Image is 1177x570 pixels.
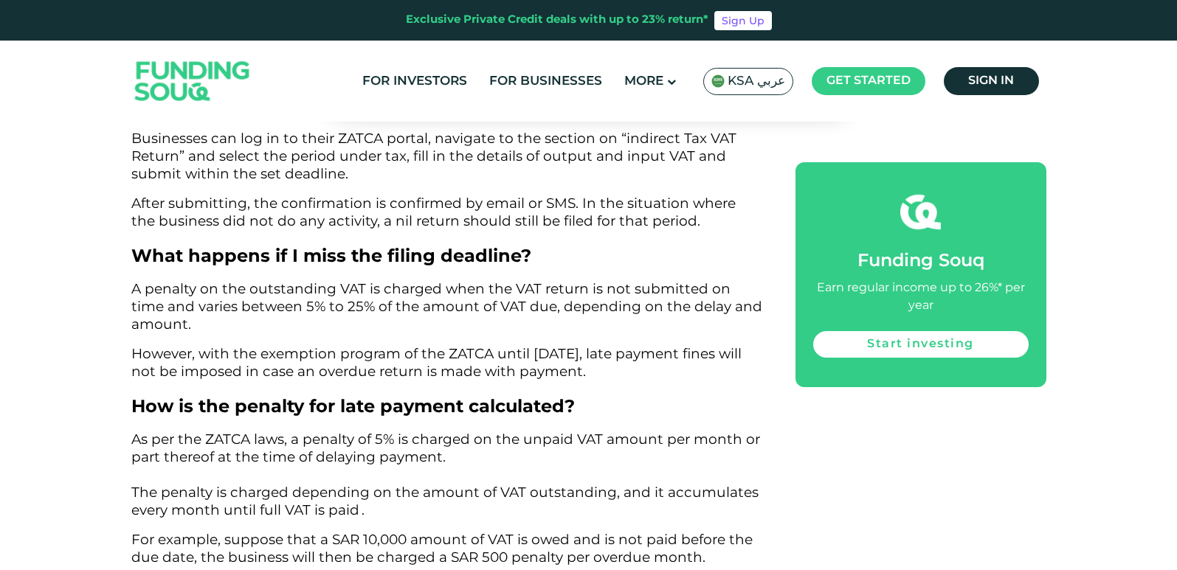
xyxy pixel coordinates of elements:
[624,75,663,88] span: More
[131,280,762,333] span: A penalty on the outstanding VAT is charged when the VAT return is not submitted on time and vari...
[711,74,725,88] img: SA Flag
[406,12,708,29] div: Exclusive Private Credit deals with up to 23% return*
[900,192,941,232] img: fsicon
[728,73,785,90] span: KSA عربي
[131,345,742,380] span: However, with the exemption program of the ZATCA until [DATE], late payment fines will not be imp...
[486,69,606,94] a: For Businesses
[131,431,760,518] span: As per the ZATCA laws, a penalty of 5% is charged on the unpaid VAT amount per month or part ther...
[944,67,1039,95] a: Sign in
[968,75,1014,86] span: Sign in
[857,253,984,270] span: Funding Souq
[813,331,1029,358] a: Start investing
[714,11,772,30] a: Sign Up
[131,395,575,417] span: How is the penalty for late payment calculated?
[120,44,265,119] img: Logo
[131,195,736,229] span: After submitting, the confirmation is confirmed by email or SMS. In the situation where the busin...
[826,75,911,86] span: Get started
[359,69,471,94] a: For Investors
[131,130,736,182] span: Businesses can log in to their ZATCA portal, navigate to the section on “indirect Tax VAT Return”...
[131,245,531,266] span: What happens if I miss the filing deadline?
[813,279,1029,315] div: Earn regular income up to 26%* per year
